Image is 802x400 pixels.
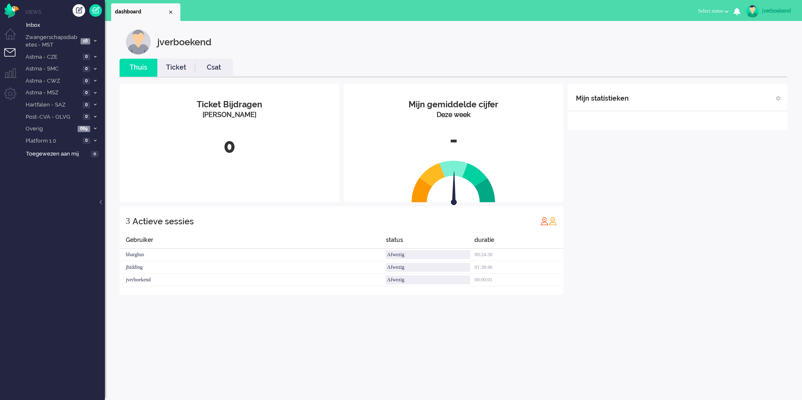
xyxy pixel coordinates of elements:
img: semi_circle.svg [411,160,495,203]
img: avatar [746,5,759,18]
a: Inbox [24,20,105,29]
li: Views [25,8,105,16]
span: Astma - CZE [24,53,80,61]
a: Thuis [120,63,157,73]
img: profile_orange.svg [549,217,557,225]
span: 0 [83,66,90,72]
span: 689 [78,126,90,132]
div: Mijn gemiddelde cijfer [350,99,557,111]
div: Creëer ticket [73,4,85,17]
span: dashboard [115,8,167,16]
a: Csat [195,63,233,73]
div: jverboekend [120,274,386,286]
span: 0 [83,54,90,60]
div: - [350,126,557,154]
span: Post-CVA - OLVG [24,113,80,121]
div: 0 [126,132,333,160]
a: Omnidesk [4,5,19,12]
div: Afwezig [386,250,471,259]
span: Select status [698,8,723,14]
img: flow_omnibird.svg [4,3,19,18]
img: profile_red.svg [540,217,549,225]
li: Tickets menu [4,48,23,67]
a: jverboekend [745,5,794,18]
div: Deze week [350,110,557,120]
button: Select status [693,5,734,17]
span: 0 [83,114,90,120]
li: Csat [195,59,233,77]
li: Admin menu [4,88,23,106]
div: Afwezig [386,263,471,272]
span: Toegewezen aan mij [26,150,89,158]
span: Platform 1.0 [24,137,80,145]
span: Astma - CWZ [24,77,80,85]
div: duratie [474,236,563,249]
div: 01:38:46 [474,261,563,274]
span: Astma - SMC [24,65,80,73]
div: 3 [126,213,130,229]
img: arrow.svg [436,171,472,207]
span: Astma - MSZ [24,89,80,97]
span: 0 [83,138,90,144]
div: status [386,236,475,249]
div: 00:24:30 [474,249,563,261]
span: 0 [83,102,90,108]
span: 16 [81,38,90,44]
div: Actieve sessies [133,213,194,230]
li: Ticket [157,59,195,77]
div: Ticket Bijdragen [126,99,333,111]
span: Overig [24,125,75,133]
div: 00:00:01 [474,274,563,286]
div: Mijn statistieken [576,90,629,107]
div: [PERSON_NAME] [126,110,333,120]
span: Zwangerschapsdiabetes - MST [24,34,78,49]
a: Toegewezen aan mij 0 [24,149,105,158]
span: 0 [83,90,90,96]
div: jverboekend [762,7,794,15]
li: Dashboard [111,3,180,21]
span: Inbox [26,21,105,29]
div: jverboekend [157,29,211,55]
div: Afwezig [386,275,471,284]
div: Gebruiker [120,236,386,249]
li: Select status [693,3,734,21]
img: customer.svg [126,29,151,55]
span: 0 [83,78,90,84]
div: bbarghus [120,249,386,261]
li: Thuis [120,59,157,77]
span: Hartfalen - SAZ [24,101,80,109]
li: Supervisor menu [4,68,23,87]
div: Close tab [167,9,174,16]
a: Ticket [157,63,195,73]
li: Dashboard menu [4,29,23,47]
div: jhidding [120,261,386,274]
a: Quick Ticket [89,4,102,17]
span: 0 [91,151,99,157]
